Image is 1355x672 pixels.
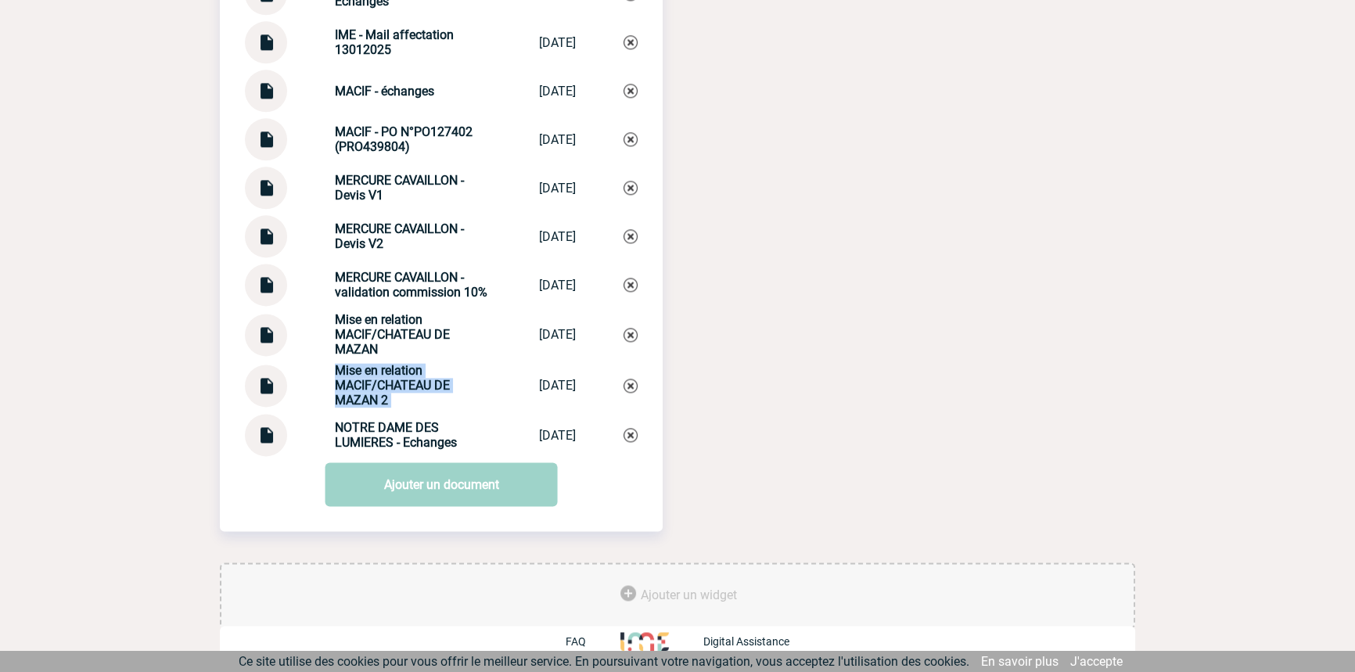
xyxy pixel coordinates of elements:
[624,328,638,342] img: Supprimer
[539,229,576,244] div: [DATE]
[539,181,576,196] div: [DATE]
[539,378,576,393] div: [DATE]
[539,35,576,50] div: [DATE]
[539,327,576,342] div: [DATE]
[335,420,457,450] strong: NOTRE DAME DES LUMIERES - Echanges
[1070,654,1123,669] a: J'accepte
[325,462,558,506] a: Ajouter un document
[566,635,586,648] p: FAQ
[539,132,576,147] div: [DATE]
[335,84,434,99] strong: MACIF - échanges
[624,35,638,49] img: Supprimer
[335,363,450,408] strong: Mise en relation MACIF/CHATEAU DE MAZAN 2
[335,221,464,251] strong: MERCURE CAVAILLON - Devis V2
[539,84,576,99] div: [DATE]
[981,654,1058,669] a: En savoir plus
[539,278,576,293] div: [DATE]
[624,132,638,146] img: Supprimer
[624,229,638,243] img: Supprimer
[335,124,473,154] strong: MACIF - PO N°PO127402 (PRO439804)
[566,634,620,649] a: FAQ
[624,181,638,195] img: Supprimer
[620,632,669,651] img: http://www.idealmeetingsevents.fr/
[539,428,576,443] div: [DATE]
[335,173,464,203] strong: MERCURE CAVAILLON - Devis V1
[335,27,454,57] strong: IME - Mail affectation 13012025
[703,635,789,648] p: Digital Assistance
[624,379,638,393] img: Supprimer
[624,84,638,98] img: Supprimer
[335,312,450,357] strong: Mise en relation MACIF/CHATEAU DE MAZAN
[624,428,638,442] img: Supprimer
[335,270,487,300] strong: MERCURE CAVAILLON - validation commission 10%
[624,278,638,292] img: Supprimer
[641,588,737,602] span: Ajouter un widget
[220,562,1135,628] div: Ajouter des outils d'aide à la gestion de votre événement
[239,654,969,669] span: Ce site utilise des cookies pour vous offrir le meilleur service. En poursuivant votre navigation...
